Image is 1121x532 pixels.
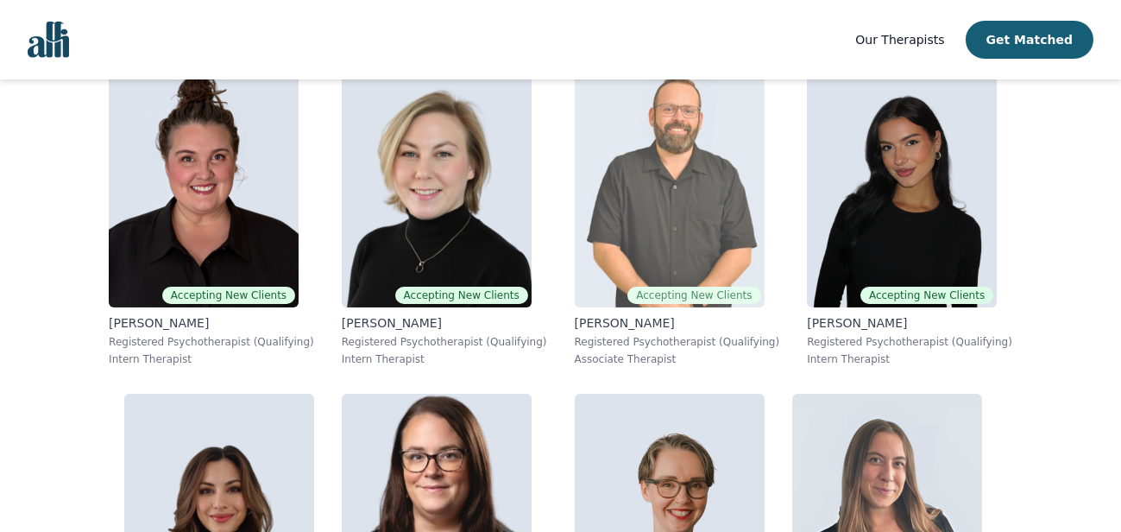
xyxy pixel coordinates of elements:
img: Josh_Cadieux [575,59,765,307]
p: Registered Psychotherapist (Qualifying) [575,335,780,349]
img: Janelle_Rushton [109,59,299,307]
p: Registered Psychotherapist (Qualifying) [342,335,547,349]
img: Jocelyn_Crawford [342,59,532,307]
p: [PERSON_NAME] [109,314,314,332]
p: [PERSON_NAME] [342,314,547,332]
img: Alyssa_Tweedie [807,59,997,307]
span: Accepting New Clients [860,287,993,304]
a: Janelle_RushtonAccepting New Clients[PERSON_NAME]Registered Psychotherapist (Qualifying)Intern Th... [95,45,328,380]
p: Intern Therapist [807,352,1012,366]
a: Alyssa_TweedieAccepting New Clients[PERSON_NAME]Registered Psychotherapist (Qualifying)Intern The... [793,45,1026,380]
p: [PERSON_NAME] [575,314,780,332]
p: [PERSON_NAME] [807,314,1012,332]
p: Registered Psychotherapist (Qualifying) [807,335,1012,349]
p: Associate Therapist [575,352,780,366]
p: Registered Psychotherapist (Qualifying) [109,335,314,349]
img: alli logo [28,22,69,58]
button: Get Matched [966,21,1093,59]
span: Our Therapists [855,33,944,47]
span: Accepting New Clients [395,287,528,304]
a: Our Therapists [855,29,944,50]
a: Jocelyn_CrawfordAccepting New Clients[PERSON_NAME]Registered Psychotherapist (Qualifying)Intern T... [328,45,561,380]
a: Josh_CadieuxAccepting New Clients[PERSON_NAME]Registered Psychotherapist (Qualifying)Associate Th... [561,45,794,380]
p: Intern Therapist [109,352,314,366]
span: Accepting New Clients [162,287,295,304]
span: Accepting New Clients [627,287,760,304]
p: Intern Therapist [342,352,547,366]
